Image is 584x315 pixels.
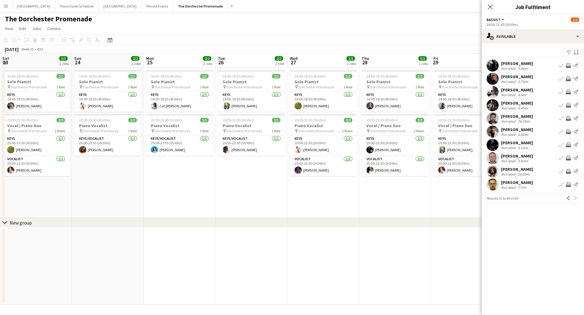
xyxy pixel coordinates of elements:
span: 14:00-18:30 (4h30m) [438,74,469,78]
div: 20:00-23:30 (3h30m) [487,22,579,27]
span: 1 Role [56,85,65,89]
div: New group [10,220,32,226]
h3: Piano Vocalist [290,123,357,128]
span: Comms [47,26,61,31]
span: Dorchester Promenade [11,129,47,133]
div: 20:00-23:30 (3h30m)2/2Piano Vocalist Dorchester Promenade2 RolesKeys1/120:00-23:30 (3h30m)[PERSON... [290,114,357,176]
span: Dorchester Promenade [442,85,478,89]
span: Results 31 to 40 of 40 [487,196,518,200]
app-card-role: Keys1/114:00-18:30 (4h30m)[PERSON_NAME] [2,91,70,112]
app-card-role: Vocalist1/120:00-23:30 (3h30m)[PERSON_NAME] [290,156,357,176]
span: 2/2 [57,118,65,122]
span: Dorchester Promenade [227,85,262,89]
span: 20:00-23:30 (3h30m) [295,118,326,122]
span: Dorchester Promenade [370,129,406,133]
app-card-role: Keys1/120:00-23:30 (3h30m)[PERSON_NAME] [433,135,501,156]
div: 2 Jobs [203,61,213,66]
button: [GEOGRAPHIC_DATA] [99,0,142,12]
app-job-card: 20:00-23:30 (3h30m)1/1Piano Vocalist Dorchester Promenade1 RoleKeys/Vocalist1/120:00-23:30 (3h30m... [218,114,285,156]
span: 2/2 [344,118,352,122]
div: Not rated [501,66,517,71]
div: [PERSON_NAME] [501,127,533,132]
div: [PERSON_NAME] [501,87,533,93]
div: 5.12mi [517,145,529,150]
span: 2 Roles [414,129,424,133]
span: 20:00-23:30 (3h30m) [7,118,38,122]
div: Available [482,29,584,44]
h3: Vocal / Piano Duo [362,123,429,128]
span: Dorchester Promenade [298,129,334,133]
div: 2 Jobs [419,61,428,66]
span: Dorchester Promenade [155,85,190,89]
span: 2/2 [131,56,139,61]
span: 27 [289,59,298,66]
span: Dorchester Promenade [155,129,190,133]
div: 2 Jobs [131,61,141,66]
span: 1/1 [272,118,280,122]
span: 14:00-18:30 (4h30m) [79,74,110,78]
span: 3/3 [59,56,68,61]
app-card-role: Keys1/120:00-23:30 (3h30m)[PERSON_NAME] [362,135,429,156]
span: 1 Role [272,85,280,89]
div: 74.29mi [517,119,531,124]
div: 20:00-23:30 (3h30m)2/2Vocal / Piano Duo Dorchester Promenade2 RolesKeys1/120:00-23:30 (3h30m)[PER... [362,114,429,176]
div: 5.98mi [517,66,529,71]
h3: Vocal / Piano Duo [433,123,501,128]
span: 3/3 [418,56,427,61]
div: 7.7mi [517,185,527,190]
h3: Solo Pianist [146,79,213,84]
span: 24 [73,59,81,66]
div: [PERSON_NAME] [501,74,533,79]
div: [PERSON_NAME] [501,100,533,106]
h3: Solo Pianist [290,79,357,84]
app-job-card: 14:00-18:30 (4h30m)1/1Solo Pianist Dorchester Promenade1 RoleKeys1/114:00-18:30 (4h30m)[PERSON_NAME] [74,70,142,112]
app-card-role: Keys/Vocalist1/120:00-23:30 (3h30m)[PERSON_NAME] [74,135,142,156]
span: 1 Role [344,85,352,89]
h3: Solo Pianist [362,79,429,84]
span: 2 Roles [55,129,65,133]
span: 1 Role [128,85,137,89]
div: [PERSON_NAME] [501,114,533,119]
span: 23 [2,59,9,66]
div: 4.4mi [517,93,527,97]
span: 2 Roles [342,129,352,133]
span: Thu [362,56,369,61]
a: View [2,25,16,32]
div: 14:00-18:30 (4h30m)1/1Solo Pianist Dorchester Promenade1 RoleKeys1/114:00-18:30 (4h30m)[PERSON_NAME] [290,70,357,112]
div: 6.85mi [517,132,529,137]
span: 20:00-23:30 (3h30m) [79,118,110,122]
app-job-card: 20:00-23:30 (3h30m)2/2Vocal / Piano Duo Dorchester Promenade2 RolesKeys1/120:00-23:30 (3h30m)[PER... [2,114,70,176]
div: 20:00-23:30 (3h30m)1/1Piano Vocalist Dorchester Promenade1 RoleKeys/Vocalist1/120:00-23:30 (3h30m... [146,114,213,156]
span: 29 [433,59,438,66]
span: Dorchester Promenade [83,85,118,89]
h3: Piano Vocalist [146,123,213,128]
app-card-role: Keys1/114:00-18:30 (4h30m)[PERSON_NAME] [362,91,429,112]
h3: Solo Pianist [433,79,501,84]
span: Bassist [487,17,500,22]
div: 4.45mi [517,106,529,110]
div: [PERSON_NAME] [501,180,533,185]
div: 2 Jobs [60,61,69,66]
div: [PERSON_NAME] [501,61,533,66]
div: Not rated [501,185,517,190]
div: 14:00-18:30 (4h30m)1/1Solo Pianist Dorchester Promenade1 RoleKeys1/114:00-18:30 (4h30m)[PERSON_NAME] [218,70,285,112]
span: 14:00-18:30 (4h30m) [223,74,254,78]
app-card-role: Keys1/120:00-23:30 (3h30m)[PERSON_NAME] [290,135,357,156]
span: 1/1 [128,118,137,122]
app-card-role: Keys1/114:00-18:30 (4h30m)[PERSON_NAME] [218,91,285,112]
div: [PERSON_NAME] [501,153,533,159]
span: Wed [290,56,298,61]
span: 2/2 [275,56,283,61]
div: Not rated [501,106,517,110]
span: 2/2 [416,118,424,122]
h3: Solo Pianist [2,79,70,84]
h1: The Dorchester Promenade [5,14,92,23]
app-job-card: 20:00-23:30 (3h30m)1/1Piano Vocalist Dorchester Promenade1 RoleKeys/Vocalist1/120:00-23:30 (3h30m... [74,114,142,156]
span: Jobs [32,26,41,31]
span: 1 Role [200,129,209,133]
span: 1/1 [128,74,137,78]
span: 20:00-23:30 (3h30m) [223,118,254,122]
